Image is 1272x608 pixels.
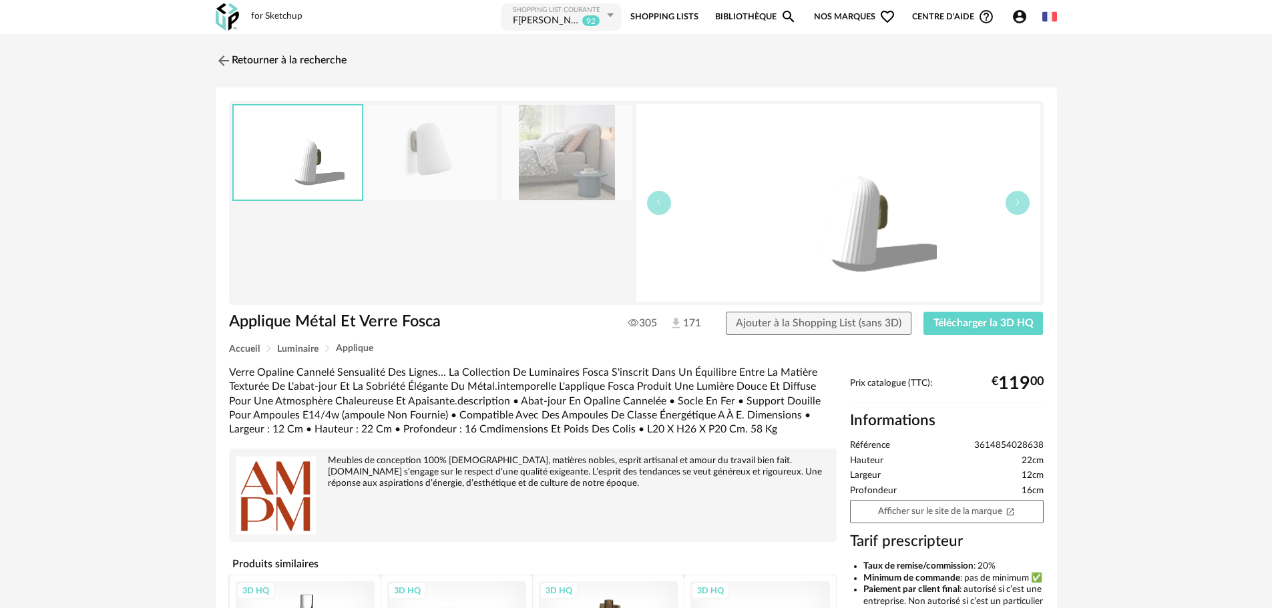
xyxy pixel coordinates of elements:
[236,582,275,599] div: 3D HQ
[691,582,730,599] div: 3D HQ
[229,344,1044,354] div: Breadcrumb
[669,316,683,330] img: Téléchargements
[216,53,232,69] img: svg+xml;base64,PHN2ZyB3aWR0aD0iMjQiIGhlaWdodD0iMjQiIHZpZXdCb3g9IjAgMCAyNCAyNCIgZmlsbD0ibm9uZSIgeG...
[216,46,347,75] a: Retourner à la recherche
[1012,9,1028,25] span: Account Circle icon
[992,378,1044,389] div: € 00
[1042,9,1057,24] img: fr
[277,344,319,354] span: Luminaire
[502,105,632,200] img: b4139081002ed75d83372f2068d67f04.jpg
[863,561,1044,573] li: : 20%
[863,573,1044,585] li: : pas de minimum ✅
[513,15,579,28] div: FRETIER MELANIE
[863,585,960,594] b: Paiement par client final
[726,312,911,336] button: Ajouter à la Shopping List (sans 3D)
[1022,470,1044,482] span: 12cm
[923,312,1044,336] button: Télécharger la 3D HQ
[669,316,701,331] span: 171
[850,532,1044,551] h3: Tarif prescripteur
[229,554,837,574] h4: Produits similaires
[978,9,994,25] span: Help Circle Outline icon
[388,582,427,599] div: 3D HQ
[236,455,316,535] img: brand logo
[879,9,895,25] span: Heart Outline icon
[863,573,960,583] b: Minimum de commande
[1022,455,1044,467] span: 22cm
[974,440,1044,452] span: 3614854028638
[1006,506,1015,515] span: Open In New icon
[850,411,1044,430] h2: Informations
[781,9,797,25] span: Magnify icon
[367,105,497,200] img: ba4d630c490776d7b40f3a002499caf9.jpg
[582,15,600,27] sup: 92
[736,318,901,328] span: Ajouter à la Shopping List (sans 3D)
[912,9,994,25] span: Centre d'aideHelp Circle Outline icon
[850,440,890,452] span: Référence
[933,318,1034,328] span: Télécharger la 3D HQ
[1012,9,1034,25] span: Account Circle icon
[998,378,1030,389] span: 119
[850,500,1044,523] a: Afficher sur le site de la marqueOpen In New icon
[229,312,561,332] h1: Applique Métal Et Verre Fosca
[850,470,881,482] span: Largeur
[540,582,578,599] div: 3D HQ
[630,2,698,32] a: Shopping Lists
[850,485,897,497] span: Profondeur
[251,11,302,23] div: for Sketchup
[715,2,797,32] a: BibliothèqueMagnify icon
[628,316,657,330] span: 305
[814,2,895,32] span: Nos marques
[236,455,830,489] div: Meubles de conception 100% [DEMOGRAPHIC_DATA], matières nobles, esprit artisanal et amour du trav...
[229,344,260,354] span: Accueil
[216,3,239,31] img: OXP
[636,104,1040,302] img: thumbnail.png
[336,344,373,353] span: Applique
[850,378,1044,402] div: Prix catalogue (TTC):
[850,455,883,467] span: Hauteur
[863,561,974,571] b: Taux de remise/commission
[234,105,362,200] img: thumbnail.png
[513,6,604,15] div: Shopping List courante
[229,366,837,436] div: Verre Opaline Cannelé Sensualité Des Lignes... La Collection De Luminaires Fosca S'inscrit Dans U...
[1022,485,1044,497] span: 16cm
